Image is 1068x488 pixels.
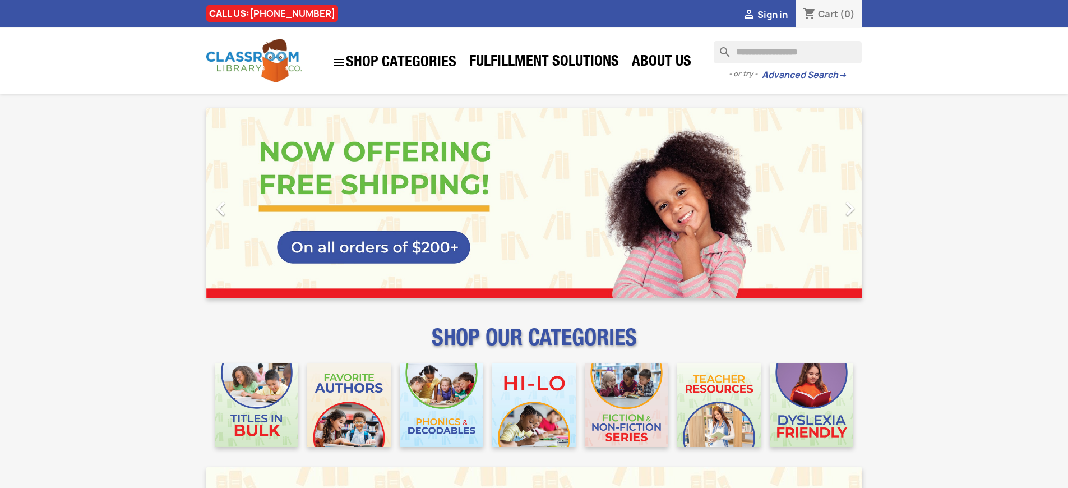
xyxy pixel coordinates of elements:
[818,8,838,20] span: Cart
[770,363,853,447] img: CLC_Dyslexia_Mobile.jpg
[585,363,668,447] img: CLC_Fiction_Nonfiction_Mobile.jpg
[206,334,862,355] p: SHOP OUR CATEGORIES
[803,8,816,21] i: shopping_cart
[742,8,788,21] a:  Sign in
[840,8,855,20] span: (0)
[836,195,864,223] i: 
[838,70,847,81] span: →
[400,363,483,447] img: CLC_Phonics_And_Decodables_Mobile.jpg
[206,39,302,82] img: Classroom Library Company
[207,195,235,223] i: 
[757,8,788,21] span: Sign in
[249,7,335,20] a: [PHONE_NUMBER]
[626,52,697,74] a: About Us
[206,108,305,298] a: Previous
[742,8,756,22] i: 
[762,70,847,81] a: Advanced Search→
[327,50,462,75] a: SHOP CATEGORIES
[206,108,862,298] ul: Carousel container
[307,363,391,447] img: CLC_Favorite_Authors_Mobile.jpg
[677,363,761,447] img: CLC_Teacher_Resources_Mobile.jpg
[729,68,762,80] span: - or try -
[206,5,338,22] div: CALL US:
[714,41,727,54] i: search
[492,363,576,447] img: CLC_HiLo_Mobile.jpg
[464,52,625,74] a: Fulfillment Solutions
[215,363,299,447] img: CLC_Bulk_Mobile.jpg
[332,56,346,69] i: 
[764,108,862,298] a: Next
[714,41,862,63] input: Search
